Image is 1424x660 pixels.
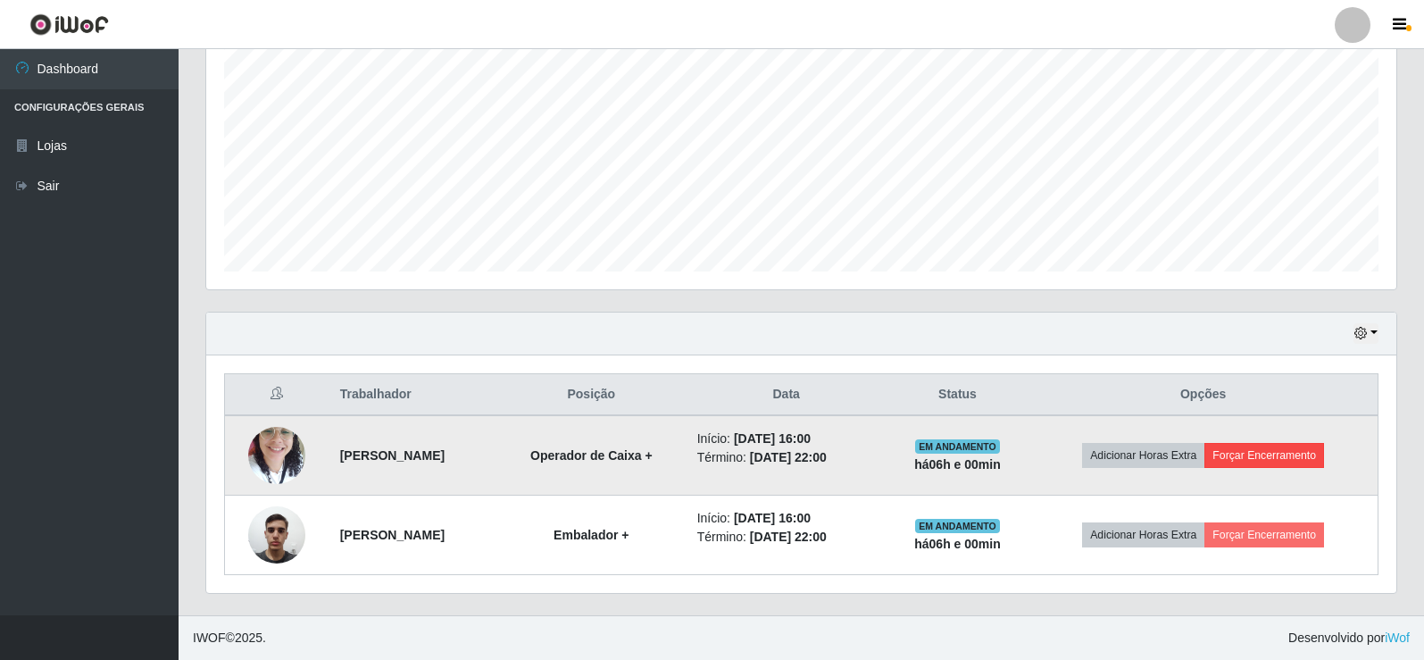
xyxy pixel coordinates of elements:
[29,13,109,36] img: CoreUI Logo
[248,417,305,493] img: 1739952008601.jpeg
[554,528,629,542] strong: Embalador +
[248,497,305,572] img: 1699551411830.jpeg
[496,374,687,416] th: Posição
[697,430,876,448] li: Início:
[340,448,445,463] strong: [PERSON_NAME]
[329,374,496,416] th: Trabalhador
[687,374,887,416] th: Data
[915,519,1000,533] span: EM ANDAMENTO
[697,509,876,528] li: Início:
[697,448,876,467] li: Término:
[193,631,226,645] span: IWOF
[697,528,876,547] li: Término:
[1288,629,1410,647] span: Desenvolvido por
[530,448,653,463] strong: Operador de Caixa +
[734,511,811,525] time: [DATE] 16:00
[1082,443,1204,468] button: Adicionar Horas Extra
[750,530,827,544] time: [DATE] 22:00
[193,629,266,647] span: © 2025 .
[1028,374,1378,416] th: Opções
[914,457,1001,472] strong: há 06 h e 00 min
[734,431,811,446] time: [DATE] 16:00
[1204,443,1324,468] button: Forçar Encerramento
[915,439,1000,454] span: EM ANDAMENTO
[1385,631,1410,645] a: iWof
[340,528,445,542] strong: [PERSON_NAME]
[914,537,1001,551] strong: há 06 h e 00 min
[1082,522,1204,547] button: Adicionar Horas Extra
[887,374,1029,416] th: Status
[750,450,827,464] time: [DATE] 22:00
[1204,522,1324,547] button: Forçar Encerramento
